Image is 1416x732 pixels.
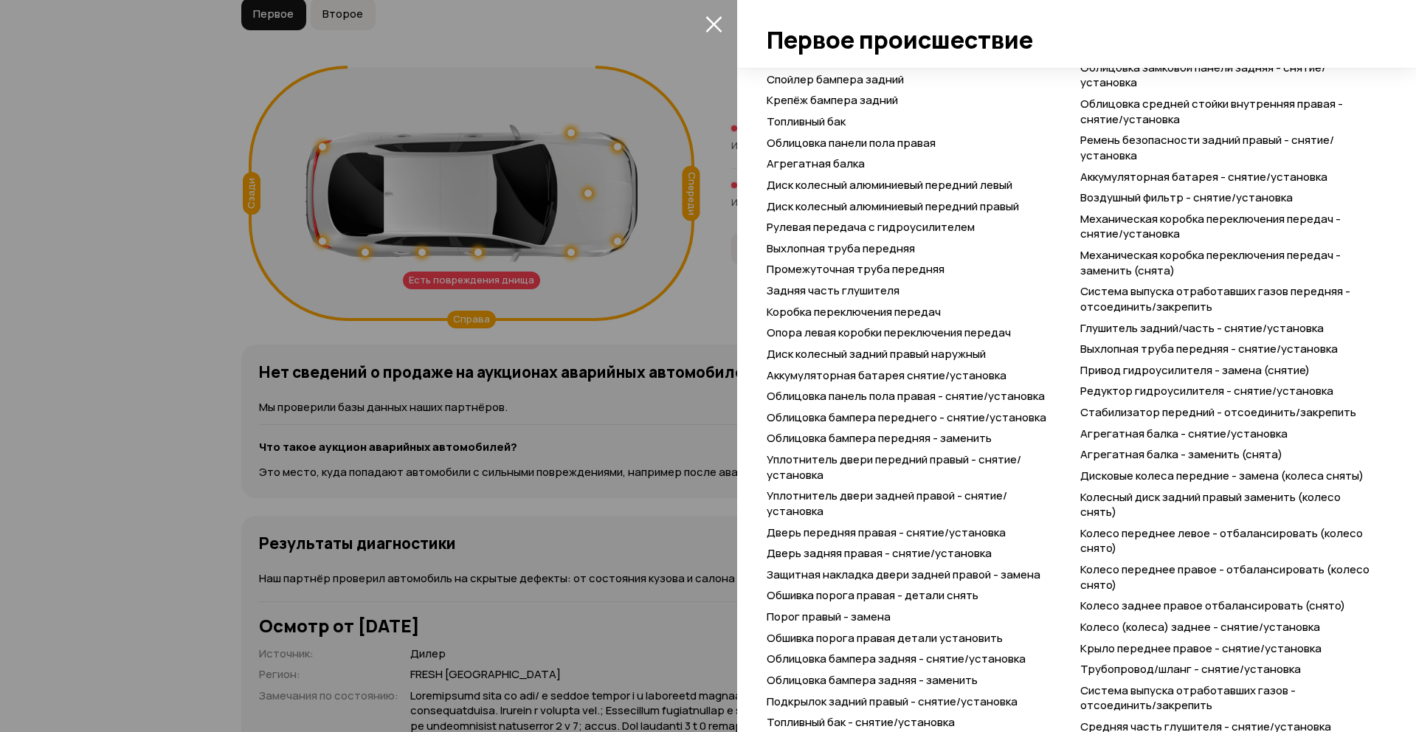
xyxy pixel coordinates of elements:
span: Редуктор гидроусилителя - снятие/установка [1080,383,1333,398]
span: Колесо заднее правое отбалансировать (снято) [1080,598,1345,613]
span: Трубопровод/шланг - снятие/установка [1080,661,1301,677]
span: Задняя часть глушителя [767,283,899,298]
span: Диск колесный задний правый наружный [767,346,986,362]
span: Промежуточная труба передняя [767,261,944,277]
span: Аккумуляторная батарея снятие/установка [767,367,1006,383]
span: Облицовка средней стойки внутренняя правая - снятие/установка [1080,96,1343,127]
span: Подкрылок задний правый - снятие/установка [767,694,1018,709]
button: закрыть [702,12,725,35]
span: Уплотнитель двери задней правой - снятие/установка [767,488,1007,519]
span: Выхлопная труба передняя [767,241,915,256]
span: Диск колесный алюминиевый передний левый [767,177,1012,193]
span: Крыло переднее правое - снятие/установка [1080,640,1322,656]
span: Топливный бак [767,114,846,129]
span: Облицовка панель пола правая - снятие/установка [767,388,1045,404]
span: Обшивка порога правая - детали снять [767,587,978,603]
span: Облицовка бампера передняя - заменить [767,430,992,446]
span: Аккумуляторная батарея - снятие/установка [1080,169,1327,184]
span: Колесо (колеса) заднее - снятие/установка [1080,619,1320,635]
span: Агрегатная балка - заменить (снята) [1080,446,1282,462]
span: Механическая коробка переключения передач - снятие/установка [1080,211,1341,242]
span: Облицовка бампера задняя - заменить [767,672,978,688]
span: Облицовка бампера переднего - снятие/установка [767,410,1046,425]
span: Агрегатная балка [767,156,865,171]
span: Механическая коробка переключения передач - заменить (снята) [1080,247,1341,278]
span: Колесо переднее правое - отбалансировать (колесо снято) [1080,562,1370,593]
span: Колесо переднее левое - отбалансировать (колесо снято) [1080,525,1363,556]
span: Коробка переключения передач [767,304,941,320]
span: Привод гидроусилителя - замена (снятие) [1080,362,1310,378]
span: Порог правый - замена [767,609,891,624]
span: Крепёж бампера задний [767,92,898,108]
span: Дверь задняя правая - снятие/установка [767,545,992,561]
span: Спойлер бампера задний [767,72,904,87]
span: Уплотнитель двери передний правый - снятие/установка [767,452,1021,483]
span: Колесный диск задний правый заменить (колесо снять) [1080,489,1341,520]
span: Агрегатная балка - снятие/установка [1080,426,1288,441]
span: Система выпуска отработавших газов - отсоединить/закрепить [1080,683,1296,714]
span: Дверь передняя правая - снятие/установка [767,525,1006,540]
span: Облицовка панели пола правая [767,135,936,151]
span: Облицовка бампера задняя - снятие/установка [767,651,1026,666]
span: Выхлопная труба передняя - снятие/установка [1080,341,1338,356]
span: Система выпуска отработавших газов передняя - отсоединить/закрепить [1080,283,1350,314]
span: Обшивка порога правая детали установить [767,630,1003,646]
span: Воздушный фильтр - снятие/установка [1080,190,1293,205]
span: Стабилизатор передний - отсоединить/закрепить [1080,404,1356,420]
span: Дисковые колеса передние - замена (колеса сняты) [1080,468,1364,483]
span: Рулевая передача с гидроусилителем [767,219,975,235]
span: Защитная накладка двери задней правой - замена [767,567,1040,582]
span: Глушитель задний/часть - снятие/установка [1080,320,1324,336]
span: Топливный бак - снятие/установка [767,714,955,730]
span: Ремень безопасности задний правый - снятие/установка [1080,132,1334,163]
span: Облицовка замковой панели задняя - снятие/установка [1080,60,1326,91]
span: Диск колесный алюминиевый передний правый [767,198,1019,214]
span: Опора левая коробки переключения передач [767,325,1011,340]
